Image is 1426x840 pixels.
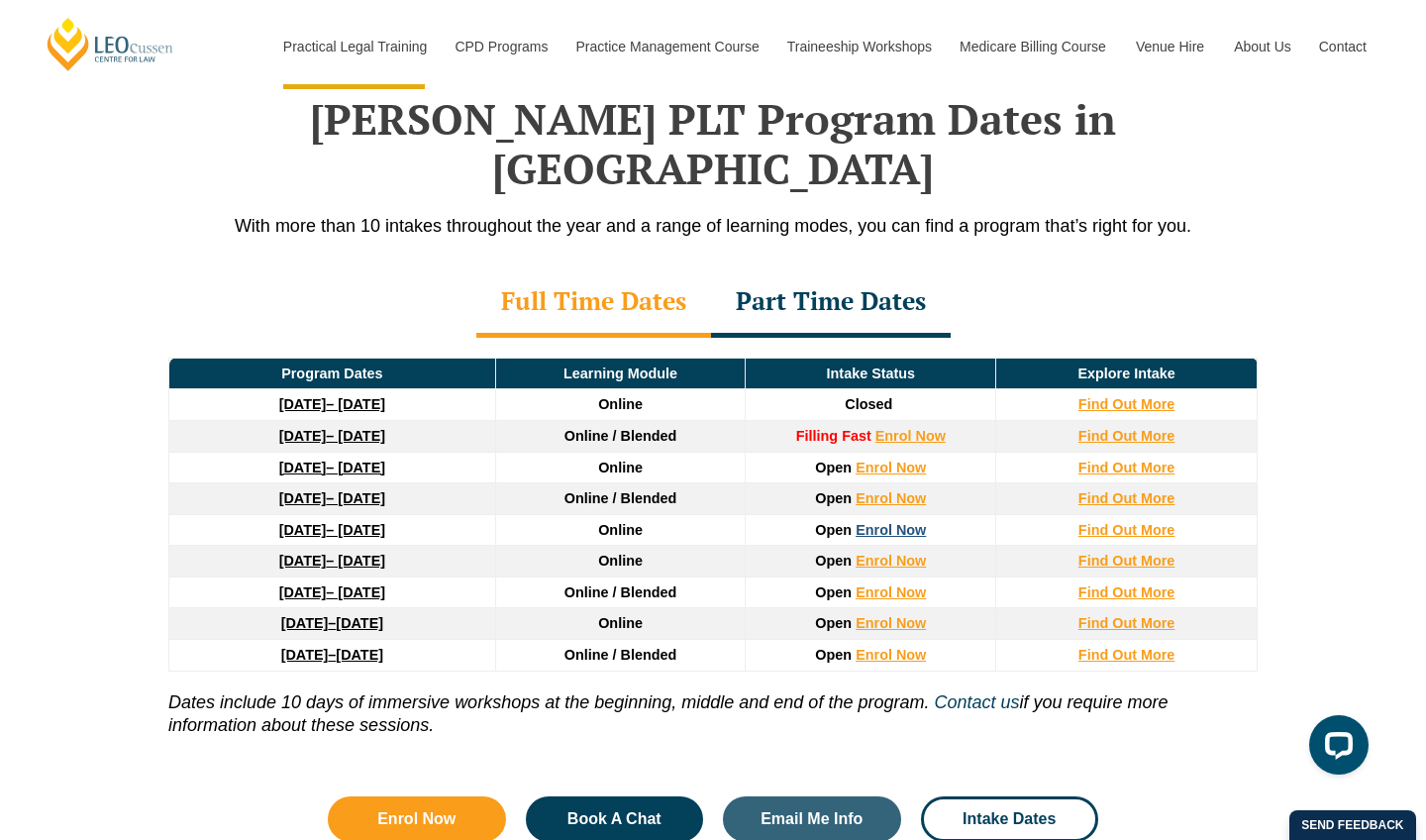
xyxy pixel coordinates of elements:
[856,490,926,506] a: Enrol Now
[336,647,383,663] span: [DATE]
[268,4,441,89] a: Practical Legal Training
[279,428,327,444] strong: [DATE]
[279,522,385,538] a: [DATE]– [DATE]
[564,584,677,600] span: Online / Blended
[1078,396,1175,412] a: Find Out More
[564,647,677,663] span: Online / Blended
[281,647,329,663] strong: [DATE]
[598,460,643,475] span: Online
[279,428,385,444] a: [DATE]– [DATE]
[476,268,711,338] div: Full Time Dates
[598,396,643,412] span: Online
[934,692,1019,712] a: Contact us
[856,647,926,663] a: Enrol Now
[856,584,926,600] a: Enrol Now
[561,4,772,89] a: Practice Management Course
[815,615,852,631] span: Open
[279,522,327,538] strong: [DATE]
[856,615,926,631] a: Enrol Now
[564,428,677,444] span: Online / Blended
[169,358,496,389] td: Program Dates
[1078,553,1175,569] a: Find Out More
[279,584,385,600] a: [DATE]– [DATE]
[772,4,945,89] a: Traineeship Workshops
[279,553,385,569] a: [DATE]– [DATE]
[377,811,456,827] span: Enrol Now
[845,396,892,412] span: Closed
[963,811,1056,827] span: Intake Dates
[149,214,1277,239] p: With more than 10 intakes throughout the year and a range of learning modes, you can find a progr...
[996,358,1258,389] td: Explore Intake
[1121,4,1219,89] a: Venue Hire
[281,615,329,631] strong: [DATE]
[279,553,327,569] strong: [DATE]
[279,490,327,506] strong: [DATE]
[149,94,1277,194] h2: [PERSON_NAME] PLT Program Dates in [GEOGRAPHIC_DATA]
[815,584,852,600] span: Open
[279,396,327,412] strong: [DATE]
[279,460,385,475] a: [DATE]– [DATE]
[567,811,662,827] span: Book A Chat
[598,615,643,631] span: Online
[336,615,383,631] span: [DATE]
[815,553,852,569] span: Open
[856,553,926,569] a: Enrol Now
[281,615,383,631] a: [DATE]–[DATE]
[815,490,852,506] span: Open
[945,4,1121,89] a: Medicare Billing Course
[1304,4,1381,89] a: Contact
[875,428,946,444] a: Enrol Now
[495,358,746,389] td: Learning Module
[1078,647,1175,663] a: Find Out More
[1078,490,1175,506] a: Find Out More
[598,553,643,569] span: Online
[1219,4,1304,89] a: About Us
[1078,522,1175,538] a: Find Out More
[440,4,560,89] a: CPD Programs
[279,460,327,475] strong: [DATE]
[168,692,929,712] i: Dates include 10 days of immersive workshops at the beginning, middle and end of the program.
[279,584,327,600] strong: [DATE]
[815,647,852,663] span: Open
[856,522,926,538] a: Enrol Now
[279,490,385,506] a: [DATE]– [DATE]
[711,268,951,338] div: Part Time Dates
[45,16,176,72] a: [PERSON_NAME] Centre for Law
[815,460,852,475] span: Open
[815,522,852,538] span: Open
[564,490,677,506] span: Online / Blended
[1078,615,1175,631] a: Find Out More
[281,647,383,663] a: [DATE]–[DATE]
[1293,707,1376,790] iframe: LiveChat chat widget
[1078,460,1175,475] a: Find Out More
[1078,584,1175,600] a: Find Out More
[746,358,996,389] td: Intake Status
[761,811,863,827] span: Email Me Info
[1078,428,1175,444] a: Find Out More
[856,460,926,475] a: Enrol Now
[168,672,1258,738] p: if you require more information about these sessions.
[598,522,643,538] span: Online
[279,396,385,412] a: [DATE]– [DATE]
[796,428,871,444] strong: Filling Fast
